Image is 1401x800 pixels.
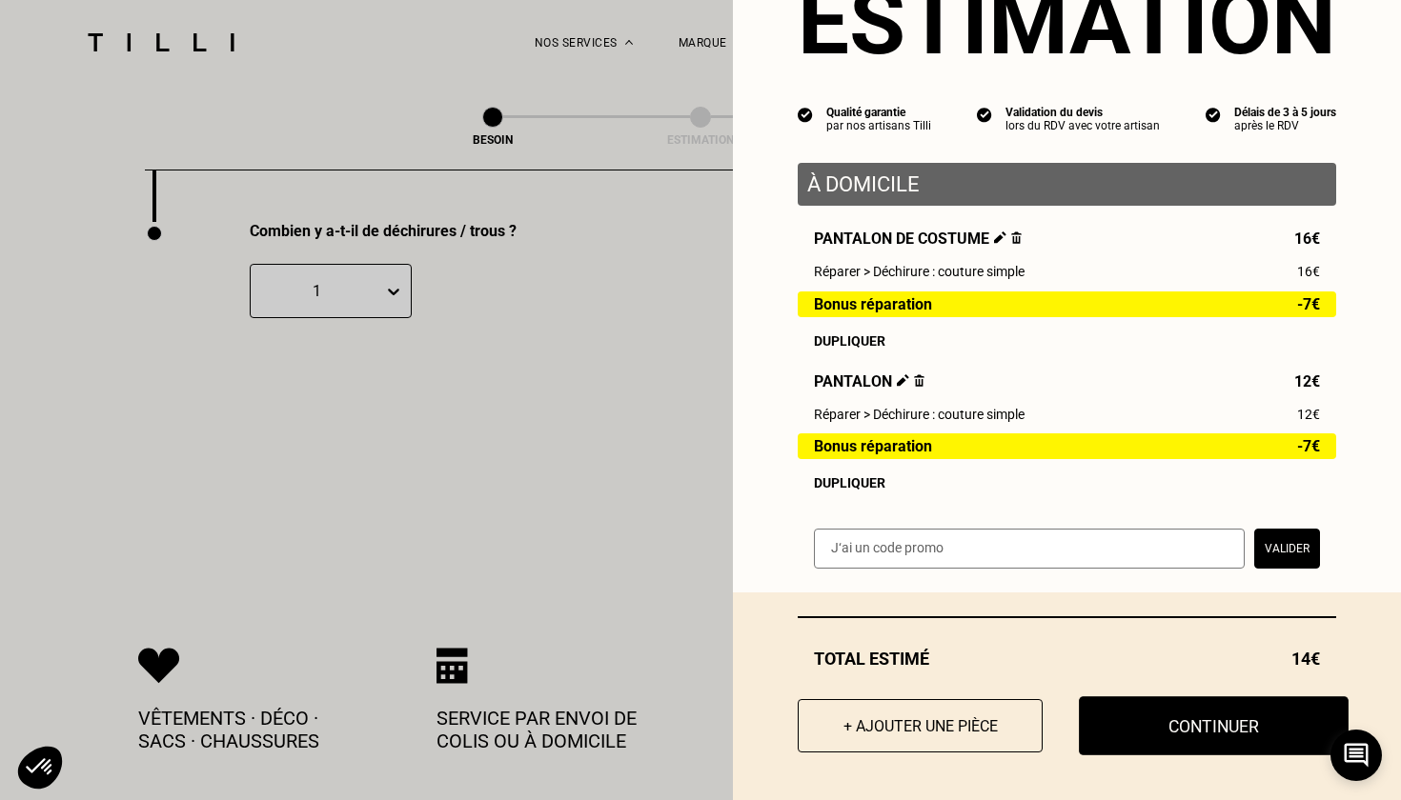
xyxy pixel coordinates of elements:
p: À domicile [807,172,1327,196]
span: 12€ [1294,372,1320,390]
img: Éditer [994,231,1006,244]
img: Éditer [897,374,909,387]
span: Bonus réparation [814,296,932,312]
input: J‘ai un code promo [814,529,1245,569]
button: Valider [1254,529,1320,569]
div: par nos artisans Tilli [826,119,931,132]
div: Dupliquer [814,333,1320,349]
span: 16€ [1294,230,1320,248]
div: Total estimé [798,649,1336,669]
div: Dupliquer [814,475,1320,490]
span: -7€ [1297,296,1320,312]
span: Réparer > Déchirure : couture simple [814,407,1025,422]
img: icon list info [1206,106,1221,123]
span: 12€ [1297,407,1320,422]
span: 16€ [1297,264,1320,279]
span: Bonus réparation [814,438,932,454]
span: -7€ [1297,438,1320,454]
div: lors du RDV avec votre artisan [1005,119,1160,132]
div: Délais de 3 à 5 jours [1234,106,1336,119]
img: icon list info [977,106,992,123]
span: Réparer > Déchirure : couture simple [814,264,1025,279]
img: Supprimer [1011,231,1022,244]
span: Pantalon de costume [814,230,1022,248]
div: Qualité garantie [826,106,931,119]
span: 14€ [1291,649,1320,669]
span: Pantalon [814,372,924,390]
button: Continuer [1079,696,1349,755]
button: + Ajouter une pièce [798,699,1043,752]
div: après le RDV [1234,119,1336,132]
div: Validation du devis [1005,106,1160,119]
img: icon list info [798,106,813,123]
img: Supprimer [914,374,924,387]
